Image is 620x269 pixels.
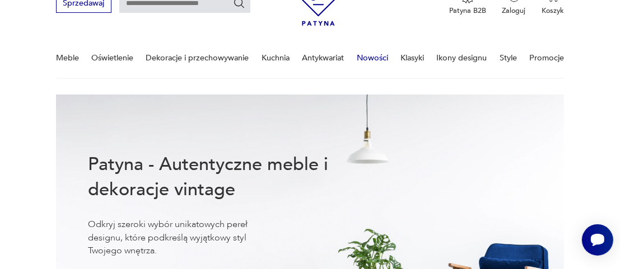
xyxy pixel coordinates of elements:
p: Koszyk [542,6,564,16]
a: Meble [56,39,79,77]
a: Dekoracje i przechowywanie [146,39,249,77]
a: Antykwariat [302,39,344,77]
a: Style [500,39,517,77]
a: Nowości [357,39,388,77]
p: Patyna B2B [449,6,486,16]
a: Promocje [529,39,564,77]
a: Kuchnia [262,39,290,77]
a: Klasyki [400,39,424,77]
p: Zaloguj [502,6,526,16]
iframe: Smartsupp widget button [582,224,613,256]
p: Odkryj szeroki wybór unikatowych pereł designu, które podkreślą wyjątkowy styl Twojego wnętrza. [88,218,279,257]
a: Ikony designu [436,39,487,77]
a: Oświetlenie [91,39,133,77]
h1: Patyna - Autentyczne meble i dekoracje vintage [88,152,360,202]
a: Sprzedawaj [56,1,111,7]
